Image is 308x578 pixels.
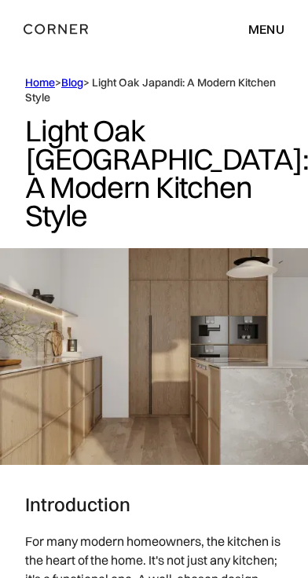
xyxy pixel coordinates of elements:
[248,23,284,35] div: menu
[24,19,110,39] a: home
[25,492,283,516] h3: Introduction
[25,75,55,90] a: Home
[25,105,283,242] h1: Light Oak [GEOGRAPHIC_DATA]: A Modern Kitchen Style
[61,75,83,90] a: Blog
[25,75,283,105] div: > > Light Oak Japandi: A Modern Kitchen Style
[240,16,284,42] div: menu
